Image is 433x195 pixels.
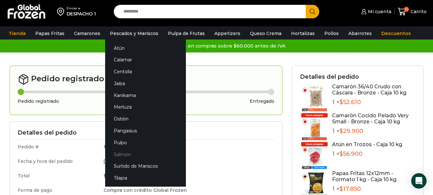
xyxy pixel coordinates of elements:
a: Abarrotes [345,27,375,40]
div: Open Intercom Messenger [411,173,427,189]
p: 1 × [332,186,415,193]
a: Jaiba [105,77,186,89]
span: $ [104,173,106,179]
a: Tienda [5,27,29,40]
a: Queso Crema [247,27,285,40]
a: Atún en Trozos - Caja 10 kg [332,141,402,147]
a: Pangasius [105,125,186,137]
h3: Entregado [250,99,274,104]
a: Atún [105,42,186,54]
td: Fecha y hora del pedido [18,154,99,169]
a: Pulpa de Frutas [165,27,208,40]
a: Camarones [71,27,104,40]
h3: Pedido registrado [18,99,59,104]
bdi: 29.900 [339,128,363,135]
bdi: 52.610 [339,99,361,106]
td: Pedido # [18,140,99,154]
h2: Pedido registrado exitosamente! [18,74,274,85]
span: 0 [404,7,409,12]
span: Mi cuenta [366,8,391,15]
h3: Detalles del pedido [18,129,274,137]
a: Kanikama [105,89,186,101]
a: Descuentos [378,27,414,40]
p: 1 × [332,99,415,106]
a: 0 Carrito [398,4,427,19]
a: Appetizers [211,27,244,40]
a: Tilapia [105,172,186,184]
a: Merluza [105,101,186,113]
a: Calamar [105,54,186,66]
span: $ [339,128,343,135]
img: address-field-icon.svg [57,6,67,17]
td: 18449 [99,140,274,154]
a: Mi cuenta [360,5,391,18]
button: Search button [306,5,319,18]
a: Centolla [105,66,186,78]
a: Ostión [105,113,186,125]
span: $ [339,99,343,106]
td: Total [18,169,99,183]
bdi: 56.900 [339,150,362,157]
h3: Detalles del pedido [300,74,415,81]
bdi: 17.850 [339,185,361,192]
a: Surtido de Mariscos [105,160,186,172]
p: 1 × [332,128,415,135]
a: Camarón Cocido Pelado Very Small - Bronze - Caja 10 kg [332,112,409,125]
a: Salmón [105,148,186,160]
div: Enviar a [67,6,96,11]
td: [DATE] 10:03 [99,154,274,169]
a: Camarón 36/40 Crudo con Cáscara - Bronze - Caja 10 kg [332,84,406,96]
p: 1 × [332,151,402,158]
a: Pollos [321,27,342,40]
span: Carrito [409,8,427,15]
a: Pulpo [105,137,186,148]
span: $ [339,150,343,157]
a: Hortalizas [288,27,318,40]
div: DESPACHO 1 [67,11,96,17]
bdi: 187.139 [104,173,123,179]
a: Papas Fritas 12x12mm - Formato 1 kg - Caja 10 kg [332,170,396,182]
a: Pescados y Mariscos [107,27,162,40]
span: $ [339,185,343,192]
a: Papas Fritas [32,27,68,40]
